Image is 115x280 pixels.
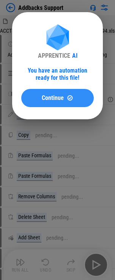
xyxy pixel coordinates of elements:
[21,89,94,107] button: ContinueContinue
[67,95,73,101] img: Continue
[43,24,73,52] img: Apprentice AI
[38,52,70,59] div: APPRENTICE
[42,95,64,101] span: Continue
[72,52,77,59] div: AI
[21,67,94,81] div: You have an automation ready for this file!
